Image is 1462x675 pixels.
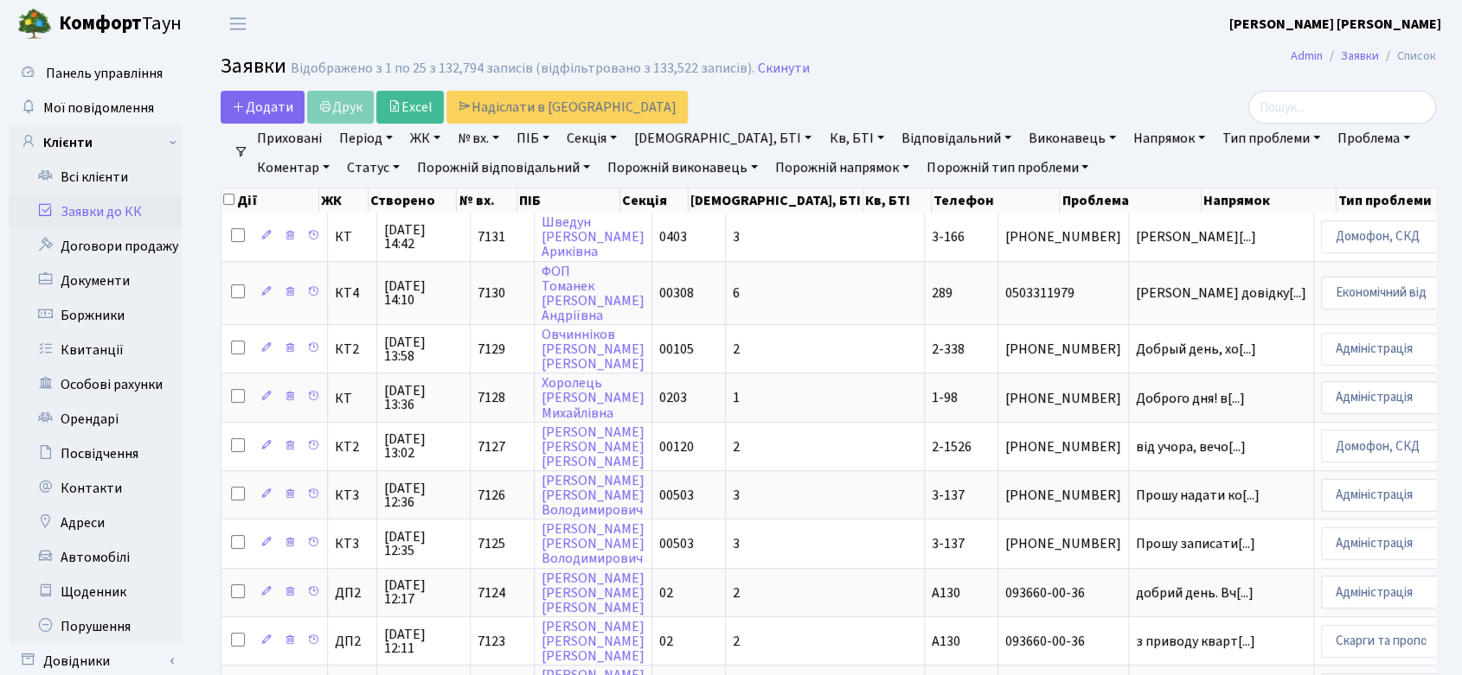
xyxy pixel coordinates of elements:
[932,437,971,456] span: 2-1526
[384,335,463,363] span: [DATE] 13:58
[332,124,400,153] a: Період
[335,537,369,551] span: КТ3
[376,91,444,124] a: Excel
[335,392,369,405] span: КТ
[9,298,182,333] a: Боржники
[1005,440,1121,454] span: [PHONE_NUMBER]
[659,534,694,553] span: 00503
[1265,38,1462,74] nav: breadcrumb
[659,340,694,359] span: 00105
[369,188,457,213] th: Створено
[1060,188,1201,213] th: Проблема
[1136,437,1246,456] span: від учора, вечо[...]
[457,188,517,213] th: № вх.
[659,437,694,456] span: 00120
[768,153,916,182] a: Порожній напрямок
[9,160,182,194] a: Всі клієнти
[1005,286,1121,300] span: 0503311979
[932,389,958,408] span: 1-98
[1136,486,1260,505] span: Прошу надати ко[...]
[335,488,369,502] span: КТ3
[1005,230,1121,244] span: [PHONE_NUMBER]
[1248,91,1436,124] input: Пошук...
[1229,15,1441,34] b: [PERSON_NAME] [PERSON_NAME]
[410,153,597,182] a: Порожній відповідальний
[600,153,765,182] a: Порожній виконавець
[863,188,932,213] th: Кв, БТІ
[932,632,960,651] span: А130
[478,283,505,302] span: 7130
[1136,632,1255,651] span: з приводу кварт[...]
[9,367,182,402] a: Особові рахунки
[1379,47,1436,66] li: Список
[9,402,182,436] a: Орендарі
[733,340,740,359] span: 2
[221,188,319,213] th: Дії
[340,153,407,182] a: Статус
[542,423,644,471] a: [PERSON_NAME][PERSON_NAME][PERSON_NAME]
[932,486,965,505] span: 3-137
[932,227,965,246] span: 3-166
[1341,47,1379,65] a: Заявки
[250,153,337,182] a: Коментар
[17,7,52,41] img: logo.png
[478,632,505,651] span: 7123
[758,60,810,77] a: Скинути
[335,342,369,356] span: КТ2
[46,64,163,83] span: Панель управління
[1215,124,1327,153] a: Тип проблеми
[920,153,1095,182] a: Порожній тип проблеми
[9,575,182,609] a: Щоденник
[9,333,182,367] a: Квитанції
[1136,534,1255,553] span: Прошу записати[...]
[542,519,644,568] a: [PERSON_NAME][PERSON_NAME]Володимирович
[1229,14,1441,35] a: [PERSON_NAME] [PERSON_NAME]
[1005,634,1121,648] span: 093660-00-36
[932,340,965,359] span: 2-338
[335,440,369,454] span: КТ2
[659,583,673,602] span: 02
[478,583,505,602] span: 7124
[822,124,890,153] a: Кв, БТІ
[9,471,182,506] a: Контакти
[478,227,505,246] span: 7131
[478,534,505,553] span: 7125
[659,632,673,651] span: 02
[384,530,463,557] span: [DATE] 12:35
[9,609,182,644] a: Порушення
[932,188,1061,213] th: Телефон
[43,99,154,118] span: Мої повідомлення
[1005,488,1121,502] span: [PHONE_NUMBER]
[319,188,369,213] th: ЖК
[384,279,463,307] span: [DATE] 14:10
[478,389,505,408] span: 7128
[403,124,447,153] a: ЖК
[59,10,182,39] span: Таун
[451,124,506,153] a: № вх.
[1136,389,1245,408] span: Доброго дня! в[...]
[620,188,689,213] th: Секція
[1005,392,1121,405] span: [PHONE_NUMBER]
[384,481,463,509] span: [DATE] 12:36
[895,124,1018,153] a: Відповідальний
[659,486,694,505] span: 00503
[335,286,369,300] span: КТ4
[542,213,644,261] a: Шведун[PERSON_NAME]Ариківна
[733,632,740,651] span: 2
[9,264,182,298] a: Документи
[659,283,694,302] span: 00308
[542,373,644,422] a: Хоролець[PERSON_NAME]Михайлівна
[542,325,644,373] a: Овчинніков[PERSON_NAME][PERSON_NAME]
[9,436,182,471] a: Посвідчення
[384,578,463,606] span: [DATE] 12:17
[1022,124,1123,153] a: Виконавець
[59,10,142,37] b: Комфорт
[9,229,182,264] a: Договори продажу
[291,60,754,77] div: Відображено з 1 по 25 з 132,794 записів (відфільтровано з 133,522 записів).
[542,617,644,665] a: [PERSON_NAME][PERSON_NAME][PERSON_NAME]
[932,534,965,553] span: 3-137
[384,432,463,460] span: [DATE] 13:02
[689,188,863,213] th: [DEMOGRAPHIC_DATA], БТІ
[733,227,740,246] span: 3
[1126,124,1212,153] a: Напрямок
